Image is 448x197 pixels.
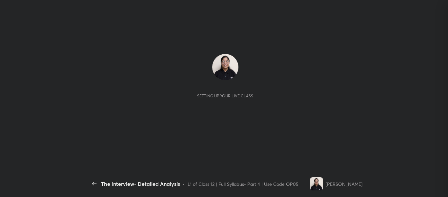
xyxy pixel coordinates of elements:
div: [PERSON_NAME] [326,181,362,187]
img: 6783db07291b471096590914f250cd27.jpg [212,54,238,80]
img: 6783db07291b471096590914f250cd27.jpg [310,177,323,190]
div: • [183,181,185,187]
div: Setting up your live class [197,93,253,98]
div: L1 of Class 12 | Full Syllabus- Part 4 | Use Code OP05 [188,181,298,187]
div: The Interview- Detailed Analysis [101,180,180,188]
